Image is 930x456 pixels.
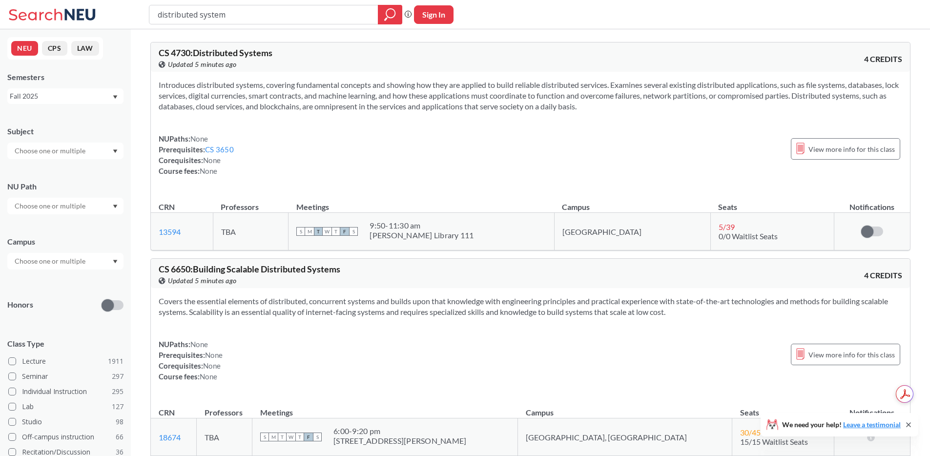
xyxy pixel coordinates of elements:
span: 4 CREDITS [864,54,902,64]
div: Dropdown arrow [7,143,124,159]
svg: Dropdown arrow [113,95,118,99]
svg: magnifying glass [384,8,396,21]
input: Choose one or multiple [10,200,92,212]
span: Updated 5 minutes ago [168,275,237,286]
span: None [200,372,217,381]
a: 18674 [159,433,181,442]
span: W [287,433,295,441]
a: Leave a testimonial [843,420,901,429]
span: M [305,227,314,236]
td: [GEOGRAPHIC_DATA] [554,213,710,250]
span: None [203,156,221,165]
span: 0/0 Waitlist Seats [719,231,778,241]
a: CS 3650 [205,145,234,154]
label: Lecture [8,355,124,368]
input: Class, professor, course number, "phrase" [157,6,371,23]
label: Lab [8,400,124,413]
span: None [205,351,223,359]
span: Updated 5 minutes ago [168,59,237,70]
span: View more info for this class [808,143,895,155]
span: 297 [112,371,124,382]
div: CRN [159,202,175,212]
td: TBA [213,213,288,250]
span: T [295,433,304,441]
th: Campus [518,397,732,418]
span: 127 [112,401,124,412]
label: Studio [8,415,124,428]
div: 9:50 - 11:30 am [370,221,474,230]
input: Choose one or multiple [10,145,92,157]
div: 6:00 - 9:20 pm [333,426,466,436]
div: NUPaths: Prerequisites: Corequisites: Course fees: [159,339,223,382]
label: Seminar [8,370,124,383]
span: W [323,227,331,236]
th: Notifications [834,397,909,418]
th: Seats [710,192,834,213]
span: CS 4730 : Distributed Systems [159,47,272,58]
button: NEU [11,41,38,56]
span: 66 [116,432,124,442]
span: We need your help! [782,421,901,428]
label: Off-campus instruction [8,431,124,443]
div: Fall 2025Dropdown arrow [7,88,124,104]
span: None [190,134,208,143]
span: None [200,166,217,175]
div: [STREET_ADDRESS][PERSON_NAME] [333,436,466,446]
button: LAW [71,41,99,56]
div: [PERSON_NAME] Library 111 [370,230,474,240]
button: CPS [42,41,67,56]
div: Dropdown arrow [7,198,124,214]
th: Campus [554,192,710,213]
span: CS 6650 : Building Scalable Distributed Systems [159,264,340,274]
span: 30 / 45 [740,428,761,437]
span: None [203,361,221,370]
span: 1911 [108,356,124,367]
span: T [331,227,340,236]
section: Introduces distributed systems, covering fundamental concepts and showing how they are applied to... [159,80,902,112]
div: Campus [7,236,124,247]
span: S [349,227,358,236]
span: F [340,227,349,236]
div: Semesters [7,72,124,83]
th: Meetings [289,192,554,213]
span: S [296,227,305,236]
div: NUPaths: Prerequisites: Corequisites: Course fees: [159,133,234,176]
div: Fall 2025 [10,91,112,102]
div: magnifying glass [378,5,402,24]
button: Sign In [414,5,454,24]
th: Meetings [252,397,518,418]
div: Dropdown arrow [7,253,124,269]
span: 295 [112,386,124,397]
div: CRN [159,407,175,418]
label: Individual Instruction [8,385,124,398]
td: TBA [197,418,252,456]
div: Subject [7,126,124,137]
span: 4 CREDITS [864,270,902,281]
span: Class Type [7,338,124,349]
span: T [314,227,323,236]
span: F [304,433,313,441]
th: Professors [197,397,252,418]
span: M [269,433,278,441]
span: S [260,433,269,441]
input: Choose one or multiple [10,255,92,267]
div: NU Path [7,181,124,192]
svg: Dropdown arrow [113,149,118,153]
span: View more info for this class [808,349,895,361]
span: 5 / 39 [719,222,735,231]
a: 13594 [159,227,181,236]
td: [GEOGRAPHIC_DATA], [GEOGRAPHIC_DATA] [518,418,732,456]
span: 98 [116,416,124,427]
span: 15/15 Waitlist Seats [740,437,808,446]
span: S [313,433,322,441]
section: Covers the essential elements of distributed, concurrent systems and builds upon that knowledge w... [159,296,902,317]
span: None [190,340,208,349]
span: T [278,433,287,441]
th: Seats [732,397,834,418]
p: Honors [7,299,33,311]
svg: Dropdown arrow [113,205,118,208]
th: Notifications [834,192,910,213]
th: Professors [213,192,288,213]
svg: Dropdown arrow [113,260,118,264]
